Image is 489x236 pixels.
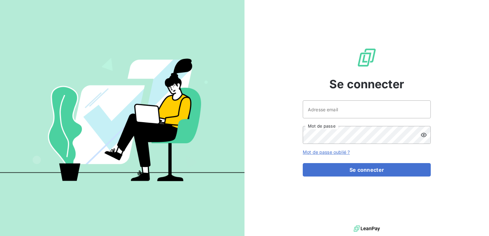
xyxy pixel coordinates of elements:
[303,149,350,155] a: Mot de passe oublié ?
[303,100,431,118] input: placeholder
[357,47,377,68] img: Logo LeanPay
[354,224,380,233] img: logo
[303,163,431,177] button: Se connecter
[329,75,404,93] span: Se connecter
